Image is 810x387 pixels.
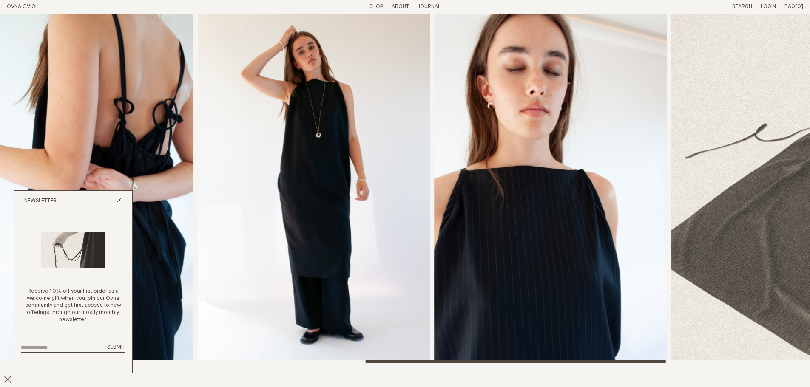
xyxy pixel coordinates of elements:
div: 7 / 8 [435,14,667,363]
a: Search [732,4,752,9]
img: Apron Dress [435,14,667,363]
summary: About [392,3,409,11]
h2: Apron Dress [7,370,201,382]
h2: Newsletter [24,198,57,205]
button: Close popup [117,197,122,205]
span: Bag [784,4,795,9]
a: Home [7,4,39,9]
a: Shop [369,4,383,9]
button: Submit [107,344,125,351]
div: 6 / 8 [198,14,430,363]
img: Apron Dress [198,14,430,363]
a: Login [761,4,776,9]
a: Journal [418,4,441,9]
p: Receive 10% off your first order as a welcome gift when you join our Ovna community and get first... [21,288,125,324]
span: [0] [795,4,803,9]
span: Submit [107,345,125,350]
